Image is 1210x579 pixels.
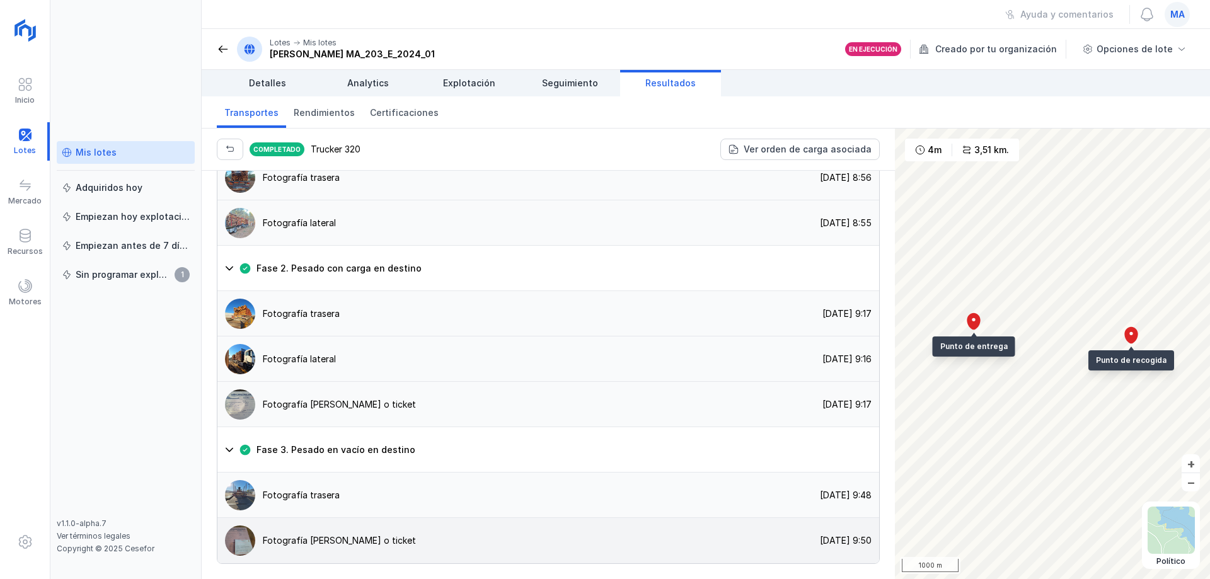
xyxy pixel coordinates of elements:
[1148,507,1195,554] img: political.webp
[370,106,439,119] span: Certificaciones
[76,268,171,281] div: Sin programar explotación
[9,297,42,307] div: Motores
[519,70,620,96] a: Seguimiento
[928,144,942,156] div: 4m
[57,544,195,554] div: Copyright © 2025 Cesefor
[8,196,42,206] div: Mercado
[225,344,255,374] img: Fotografía lateral
[318,70,418,96] a: Analytics
[812,171,879,184] div: [DATE] 8:56
[270,38,291,48] div: Lotes
[744,143,872,156] div: Ver orden de carga asociada
[1148,556,1195,566] div: Político
[15,95,35,105] div: Inicio
[1020,8,1114,21] div: Ayuda y comentarios
[57,263,195,286] a: Sin programar explotación1
[249,77,286,89] span: Detalles
[225,163,255,193] img: Fotografía trasera
[997,4,1122,25] button: Ayuda y comentarios
[294,106,355,119] span: Rendimientos
[1170,8,1185,21] span: ma
[76,210,190,223] div: Empiezan hoy explotación
[175,267,190,282] span: 1
[76,146,117,159] div: Mis lotes
[57,205,195,228] a: Empiezan hoy explotación
[76,239,190,252] div: Empiezan antes de 7 días
[217,96,286,128] a: Transportes
[57,141,195,164] a: Mis lotes
[347,77,389,89] span: Analytics
[720,139,880,160] button: Ver orden de carga asociada
[311,143,360,156] div: Trucker 320
[248,141,306,158] div: Completado
[812,534,879,547] div: [DATE] 9:50
[225,208,255,238] img: Fotografía lateral
[263,171,340,184] div: Fotografía trasera
[443,77,495,89] span: Explotación
[263,307,340,320] div: Fotografía trasera
[263,489,340,502] div: Fotografía trasera
[812,489,879,502] div: [DATE] 9:48
[217,246,879,291] button: Fase 2. Pesado con carga en destino
[57,531,130,541] a: Ver términos legales
[225,480,255,510] img: Fotografía trasera
[286,96,362,128] a: Rendimientos
[225,389,255,420] img: Fotografía del albarán o ticket
[225,299,255,329] img: Fotografía trasera
[1182,454,1200,473] button: +
[1097,43,1173,55] div: Opciones de lote
[919,40,1068,59] div: Creado por tu organización
[812,217,879,229] div: [DATE] 8:55
[645,77,696,89] span: Resultados
[620,70,721,96] a: Resultados
[76,181,142,194] div: Adquiridos hoy
[263,398,416,411] div: Fotografía [PERSON_NAME] o ticket
[217,473,879,563] div: Fase 3. Pesado en vacío en destino
[57,176,195,199] a: Adquiridos hoy
[217,155,879,246] div: Fase 1. Carga en monte
[256,444,415,456] div: Fase 3. Pesado en vacío en destino
[542,77,598,89] span: Seguimiento
[217,427,879,473] button: Fase 3. Pesado en vacío en destino
[256,262,422,275] div: Fase 2. Pesado con carga en destino
[57,519,195,529] div: v1.1.0-alpha.7
[362,96,446,128] a: Certificaciones
[57,234,195,257] a: Empiezan antes de 7 días
[418,70,519,96] a: Explotación
[8,246,43,256] div: Recursos
[849,45,897,54] div: En ejecución
[217,291,879,427] div: Fase 2. Pesado con carga en destino
[263,534,416,547] div: Fotografía [PERSON_NAME] o ticket
[224,106,279,119] span: Transportes
[9,14,41,46] img: logoRight.svg
[263,217,336,229] div: Fotografía lateral
[815,398,879,411] div: [DATE] 9:17
[815,307,879,320] div: [DATE] 9:17
[974,144,1009,156] div: 3,51 km.
[270,48,435,60] div: [PERSON_NAME] MA_203_E_2024_01
[303,38,337,48] div: Mis lotes
[1182,473,1200,491] button: –
[815,353,879,365] div: [DATE] 9:16
[217,70,318,96] a: Detalles
[263,353,336,365] div: Fotografía lateral
[225,525,255,556] img: Fotografía del albarán o ticket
